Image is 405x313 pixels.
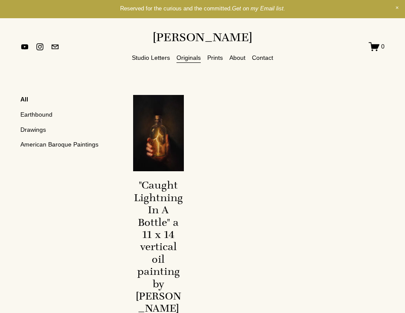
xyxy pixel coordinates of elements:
[132,52,170,63] a: Studio Letters
[207,52,223,63] a: Prints
[369,41,385,52] a: 0 items in cart
[20,95,116,107] a: All
[252,52,273,63] a: Contact
[20,122,116,137] a: Drawings
[20,107,116,122] a: Earthbound
[20,42,29,51] a: YouTube
[20,137,116,152] a: American Baroque Paintings
[51,42,59,51] a: jennifermariekeller@gmail.com
[153,29,252,45] a: [PERSON_NAME]
[133,95,184,171] img: "Caught Lightning In A Bottle" a 11 x 14 vertical oil painting by Jennifer Marie Keller
[176,52,201,63] a: Originals
[381,42,385,50] span: 0
[229,52,245,63] a: About
[36,42,44,51] a: instagram-unauth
